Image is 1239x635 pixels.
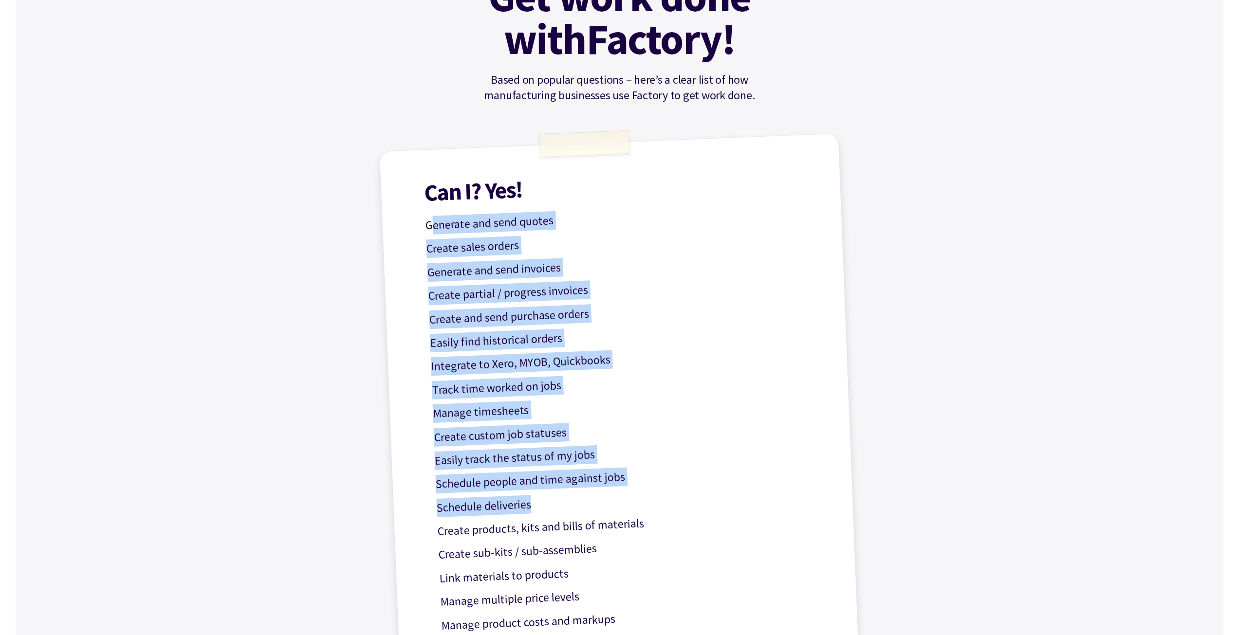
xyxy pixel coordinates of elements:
[424,166,813,204] h1: Can I? Yes!
[434,436,823,471] p: Easily track the status of my jobs
[455,72,784,103] p: Based on popular questions – here’s a clear list of how manufacturing businesses use Factory to g...
[429,319,818,353] p: Easily find historical orders
[435,460,824,494] p: Schedule people and time against jobs
[436,483,825,517] p: Schedule deliveries
[433,413,822,447] p: Create custom job statuses
[1190,588,1239,635] iframe: Chat Widget
[427,248,816,282] p: Generate and send invoices
[439,554,828,588] p: Link materials to products
[438,530,827,564] p: Create sub-kits / sub-assemblies
[431,365,820,399] p: Track time worked on jobs
[428,272,817,306] p: Create partial / progress invoices
[428,295,817,329] p: Create and send purchase orders
[586,18,736,60] mark: Factory!
[432,389,821,423] p: Manage timesheets
[441,601,830,635] p: Manage product costs and markups
[426,224,815,258] p: Create sales orders
[430,342,819,376] p: Integrate to Xero, MYOB, Quickbooks
[437,507,826,541] p: Create products, kits and bills of materials
[425,201,814,235] p: Generate and send quotes
[440,578,829,612] p: Manage multiple price levels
